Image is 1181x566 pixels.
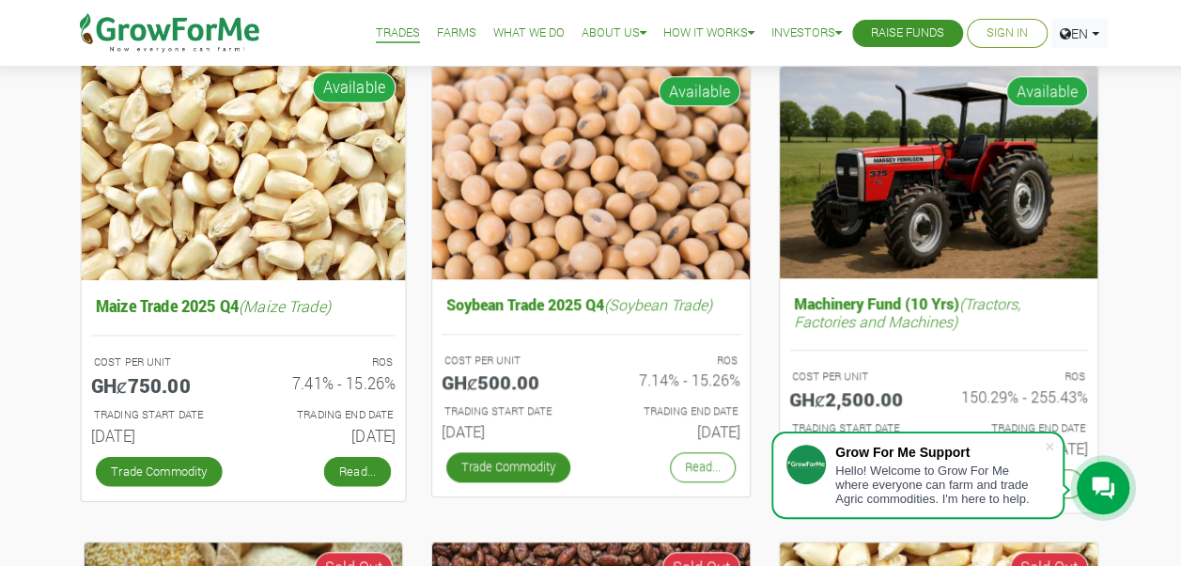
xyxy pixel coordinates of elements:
[238,295,330,315] i: (Maize Trade)
[90,372,228,395] h5: GHȼ750.00
[604,294,712,314] i: (Soybean Trade)
[446,452,570,481] a: Trade Commodity
[323,456,390,486] a: Read...
[257,372,396,391] h6: 7.41% - 15.26%
[987,24,1028,43] a: Sign In
[312,71,396,102] span: Available
[444,403,574,419] p: Estimated Trading Start Date
[432,67,750,280] img: growforme image
[442,291,740,318] h5: Soybean Trade 2025 Q4
[835,464,1044,506] div: Hello! Welcome to Grow For Me where everyone can farm and trade Agric commodities. I'm here to help.
[90,425,228,444] h6: [DATE]
[95,456,222,486] a: Trade Commodity
[81,62,405,279] img: growforme image
[442,291,740,448] a: Soybean Trade 2025 Q4(Soybean Trade) COST PER UNIT GHȼ500.00 ROS 7.14% - 15.26% TRADING START DAT...
[789,290,1088,335] h5: Machinery Fund (10 Yrs)
[90,291,395,320] h5: Maize Trade 2025 Q4
[956,420,1085,436] p: Estimated Trading End Date
[376,24,420,43] a: Trades
[608,403,738,419] p: Estimated Trading End Date
[605,370,740,388] h6: 7.14% - 15.26%
[93,406,225,422] p: Estimated Trading Start Date
[260,354,393,369] p: ROS
[789,387,925,410] h5: GHȼ2,500.00
[444,353,574,369] p: COST PER UNIT
[663,24,754,43] a: How it Works
[257,425,396,444] h6: [DATE]
[442,422,577,440] h6: [DATE]
[608,353,738,369] p: ROS
[582,24,646,43] a: About Us
[871,24,944,43] a: Raise Funds
[789,290,1088,464] a: Machinery Fund (10 Yrs)(Tractors, Factories and Machines) COST PER UNIT GHȼ2,500.00 ROS 150.29% -...
[605,422,740,440] h6: [DATE]
[442,370,577,393] h5: GHȼ500.00
[792,420,922,436] p: Estimated Trading Start Date
[260,406,393,422] p: Estimated Trading End Date
[956,369,1085,385] p: ROS
[93,354,225,369] p: COST PER UNIT
[771,24,842,43] a: Investors
[659,76,740,106] span: Available
[792,369,922,385] p: COST PER UNIT
[953,387,1088,405] h6: 150.29% - 255.43%
[794,293,1020,331] i: (Tractors, Factories and Machines)
[1051,19,1108,48] a: EN
[1006,76,1088,106] span: Available
[670,452,736,481] a: Read...
[493,24,565,43] a: What We Do
[437,24,476,43] a: Farms
[90,291,395,451] a: Maize Trade 2025 Q4(Maize Trade) COST PER UNIT GHȼ750.00 ROS 7.41% - 15.26% TRADING START DATE [D...
[780,67,1097,278] img: growforme image
[835,445,1044,460] div: Grow For Me Support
